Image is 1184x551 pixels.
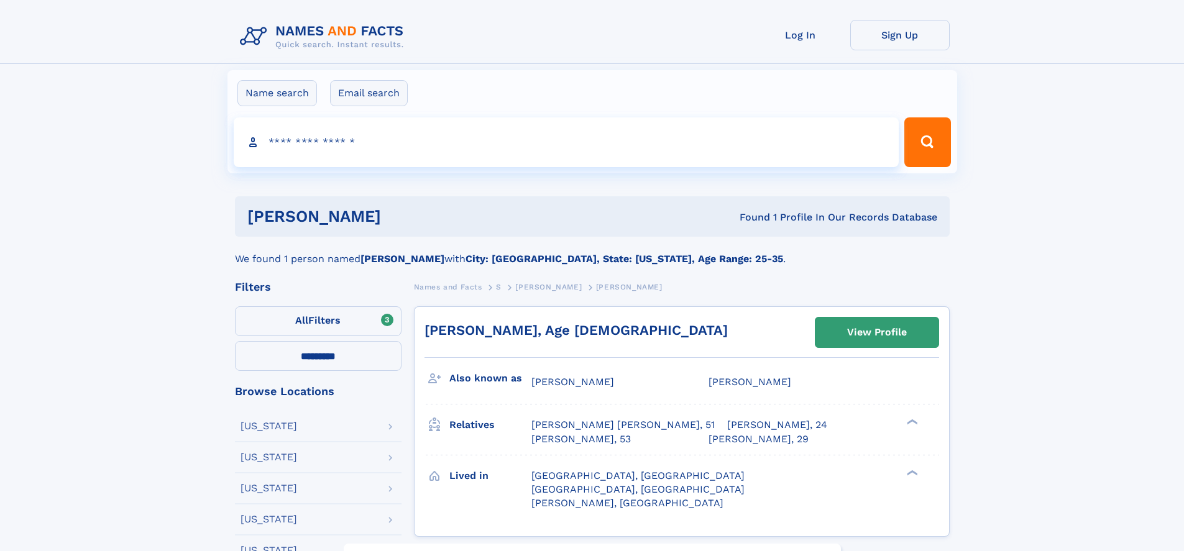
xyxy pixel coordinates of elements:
a: S [496,279,502,294]
div: [US_STATE] [241,514,297,524]
span: [PERSON_NAME] [709,376,791,388]
input: search input [234,117,899,167]
div: ❯ [904,418,919,426]
div: Found 1 Profile In Our Records Database [560,211,937,224]
img: Logo Names and Facts [235,20,414,53]
label: Email search [330,80,408,106]
div: [US_STATE] [241,452,297,462]
span: [PERSON_NAME], [GEOGRAPHIC_DATA] [531,497,723,509]
div: Filters [235,281,402,293]
a: Names and Facts [414,279,482,294]
div: [US_STATE] [241,421,297,431]
label: Filters [235,306,402,336]
span: [GEOGRAPHIC_DATA], [GEOGRAPHIC_DATA] [531,470,745,481]
span: S [496,283,502,291]
span: [PERSON_NAME] [515,283,582,291]
span: All [295,314,308,326]
div: ❯ [904,468,919,476]
span: [PERSON_NAME] [596,283,663,291]
h1: [PERSON_NAME] [247,209,561,224]
div: We found 1 person named with . [235,237,950,266]
a: View Profile [815,317,938,347]
a: Log In [751,20,850,50]
a: [PERSON_NAME] [PERSON_NAME], 51 [531,418,715,432]
div: Browse Locations [235,386,402,397]
div: [US_STATE] [241,483,297,493]
a: [PERSON_NAME] [515,279,582,294]
h3: Lived in [449,465,531,486]
span: [GEOGRAPHIC_DATA], [GEOGRAPHIC_DATA] [531,483,745,495]
a: Sign Up [850,20,950,50]
div: View Profile [847,318,907,347]
a: [PERSON_NAME], Age [DEMOGRAPHIC_DATA] [424,322,728,338]
h3: Relatives [449,414,531,435]
b: City: [GEOGRAPHIC_DATA], State: [US_STATE], Age Range: 25-35 [466,253,783,265]
a: [PERSON_NAME], 24 [727,418,827,432]
b: [PERSON_NAME] [360,253,444,265]
button: Search Button [904,117,950,167]
h3: Also known as [449,368,531,389]
a: [PERSON_NAME], 29 [709,432,809,446]
span: [PERSON_NAME] [531,376,614,388]
a: [PERSON_NAME], 53 [531,432,631,446]
label: Name search [237,80,317,106]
